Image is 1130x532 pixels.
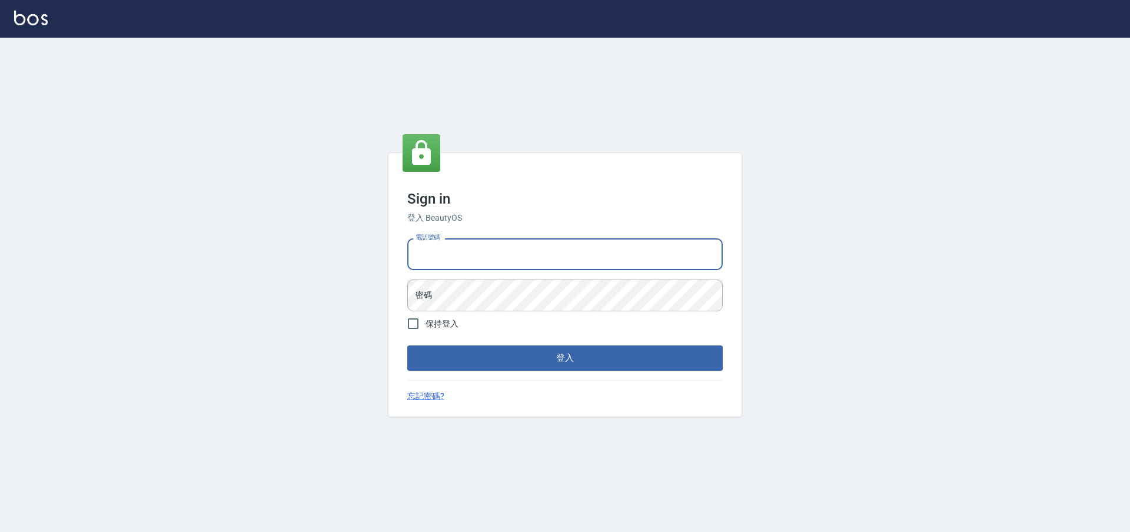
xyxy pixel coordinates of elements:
h6: 登入 BeautyOS [407,212,723,224]
button: 登入 [407,345,723,370]
span: 保持登入 [426,318,458,330]
a: 忘記密碼? [407,390,444,403]
h3: Sign in [407,191,723,207]
img: Logo [14,11,48,25]
label: 電話號碼 [416,233,440,242]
